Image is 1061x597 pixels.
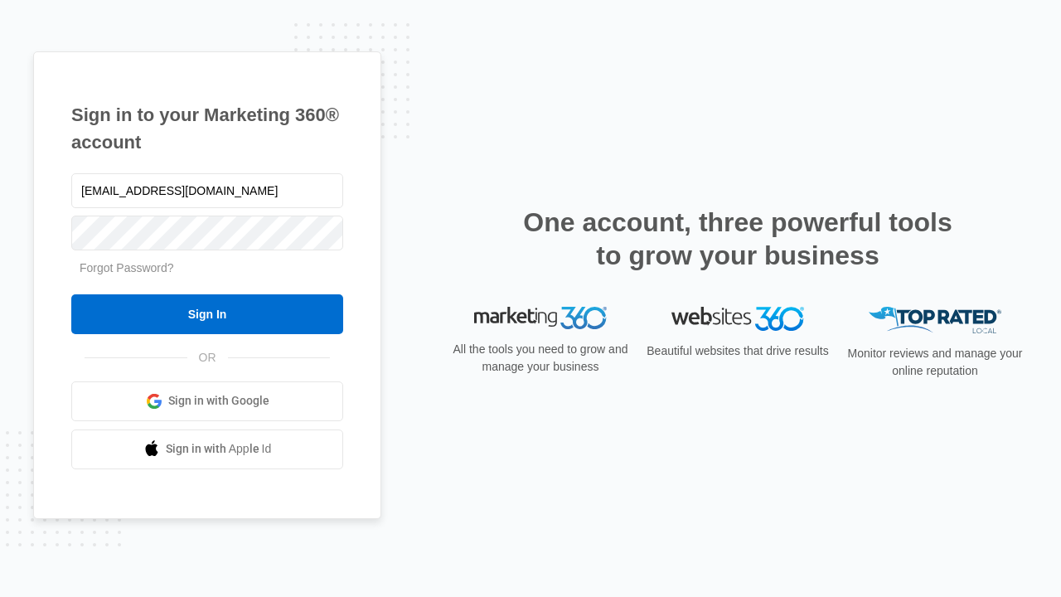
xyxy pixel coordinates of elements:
[166,440,272,458] span: Sign in with Apple Id
[71,294,343,334] input: Sign In
[842,345,1028,380] p: Monitor reviews and manage your online reputation
[71,430,343,469] a: Sign in with Apple Id
[80,261,174,274] a: Forgot Password?
[71,381,343,421] a: Sign in with Google
[671,307,804,331] img: Websites 360
[187,349,228,366] span: OR
[448,341,633,376] p: All the tools you need to grow and manage your business
[518,206,957,272] h2: One account, three powerful tools to grow your business
[645,342,831,360] p: Beautiful websites that drive results
[168,392,269,410] span: Sign in with Google
[869,307,1001,334] img: Top Rated Local
[71,173,343,208] input: Email
[474,307,607,330] img: Marketing 360
[71,101,343,156] h1: Sign in to your Marketing 360® account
